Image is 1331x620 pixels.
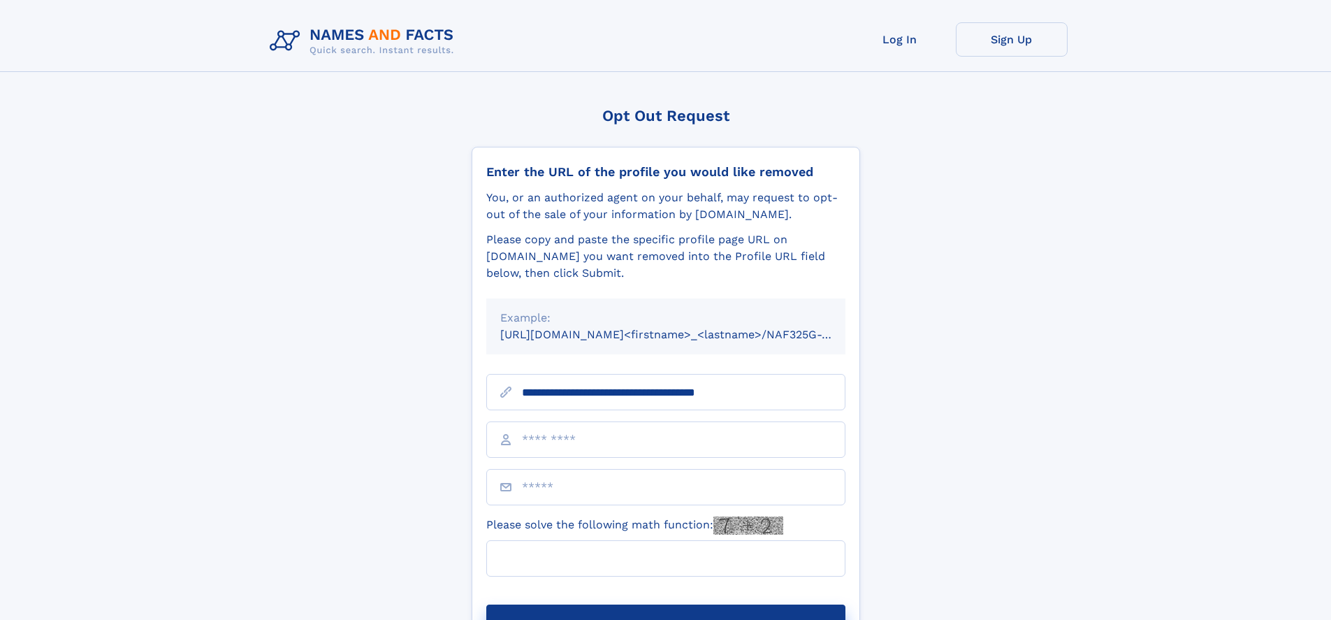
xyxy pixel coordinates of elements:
label: Please solve the following math function: [486,517,783,535]
small: [URL][DOMAIN_NAME]<firstname>_<lastname>/NAF325G-xxxxxxxx [500,328,872,341]
a: Log In [844,22,956,57]
a: Sign Up [956,22,1068,57]
div: Enter the URL of the profile you would like removed [486,164,845,180]
div: Opt Out Request [472,107,860,124]
img: Logo Names and Facts [264,22,465,60]
div: Please copy and paste the specific profile page URL on [DOMAIN_NAME] you want removed into the Pr... [486,231,845,282]
div: Example: [500,310,831,326]
div: You, or an authorized agent on your behalf, may request to opt-out of the sale of your informatio... [486,189,845,223]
